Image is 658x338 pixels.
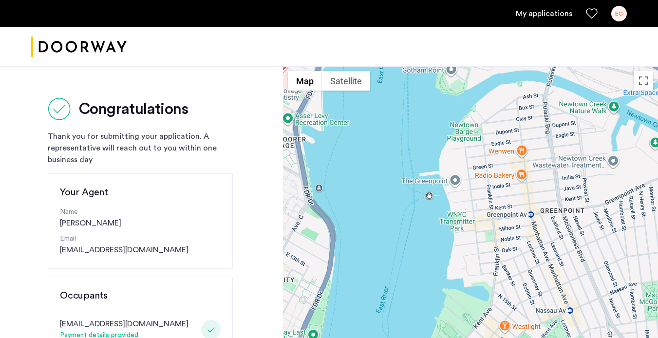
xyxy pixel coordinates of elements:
div: [EMAIL_ADDRESS][DOMAIN_NAME] [60,318,188,330]
h3: Occupants [60,289,221,302]
button: Show street map [288,71,322,91]
iframe: chat widget [617,299,648,328]
a: [EMAIL_ADDRESS][DOMAIN_NAME] [60,244,188,256]
button: Toggle fullscreen view [634,71,653,91]
button: Show satellite imagery [322,71,370,91]
a: Favorites [586,8,598,19]
p: Email [60,234,221,244]
h2: Congratulations [79,99,188,119]
img: logo [31,29,127,65]
div: EC [611,6,627,21]
p: Name [60,207,221,217]
div: [PERSON_NAME] [60,207,221,229]
div: Thank you for submitting your application. A representative will reach out to you within one busi... [48,131,233,166]
h3: Your Agent [60,186,221,199]
a: My application [516,8,572,19]
a: Cazamio logo [31,29,127,65]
